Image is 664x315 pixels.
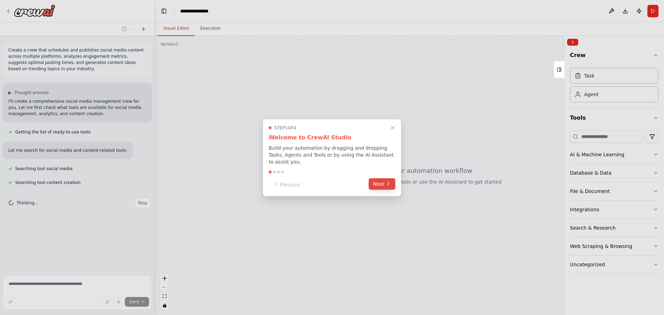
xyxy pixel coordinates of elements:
button: Previous [269,179,304,190]
span: Step 1 of 4 [274,125,296,130]
button: Next [369,178,395,189]
button: Close walkthrough [388,123,397,132]
button: Hide left sidebar [159,6,169,16]
p: Build your automation by dragging and dropping Tasks, Agents and Tools or by using the AI Assista... [269,144,395,165]
h3: Welcome to CrewAI Studio [269,133,395,141]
